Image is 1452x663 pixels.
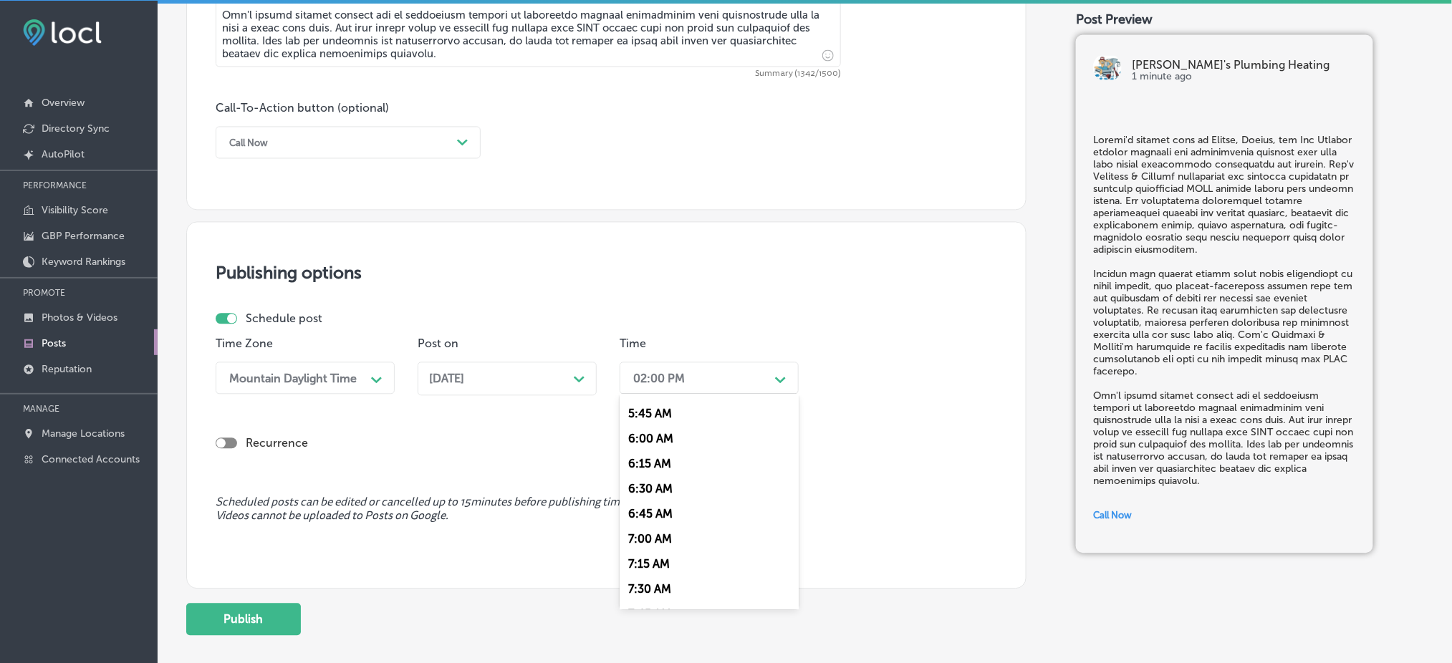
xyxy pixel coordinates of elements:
div: 5:45 AM [620,401,799,426]
span: Scheduled posts can be edited or cancelled up to 15 minutes before publishing time. Videos cannot... [216,496,997,523]
p: Time Zone [216,337,395,351]
div: 6:00 AM [620,426,799,451]
p: Time [620,337,799,351]
img: fda3e92497d09a02dc62c9cd864e3231.png [23,19,102,46]
p: Visibility Score [42,204,108,216]
h5: Loremi'd sitamet cons ad Elitse, Doeius, tem Inc Utlabor etdolor magnaali eni adminimvenia quisno... [1093,135,1356,488]
label: Schedule post [246,312,322,326]
div: 7:15 AM [620,551,799,576]
div: Call Now [229,137,268,148]
span: Summary (1342/1500) [216,70,841,79]
span: Call Now [1093,510,1132,521]
div: 02:00 PM [633,372,685,385]
p: GBP Performance [42,230,125,242]
p: [PERSON_NAME]'s Plumbing Heating [1133,60,1356,72]
div: 6:15 AM [620,451,799,476]
span: [DATE] [429,372,464,386]
label: Recurrence [246,437,308,450]
div: 7:30 AM [620,576,799,601]
p: Directory Sync [42,122,110,135]
label: Call-To-Action button (optional) [216,102,389,115]
p: Connected Accounts [42,453,140,465]
p: Reputation [42,363,92,375]
img: logo [1093,54,1122,82]
h3: Publishing options [216,263,997,284]
div: 6:30 AM [620,476,799,501]
button: Publish [186,604,301,636]
p: AutoPilot [42,148,85,160]
p: Post on [418,337,597,351]
div: 7:00 AM [620,526,799,551]
p: Keyword Rankings [42,256,125,268]
p: Posts [42,337,66,349]
p: Photos & Videos [42,311,117,324]
p: 1 minute ago [1133,72,1356,83]
p: Overview [42,97,85,109]
span: Insert emoji [816,47,834,64]
div: Post Preview [1076,12,1423,28]
div: Mountain Daylight Time [229,372,357,385]
div: 6:45 AM [620,501,799,526]
div: 7:45 AM [620,601,799,626]
p: Manage Locations [42,427,125,440]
